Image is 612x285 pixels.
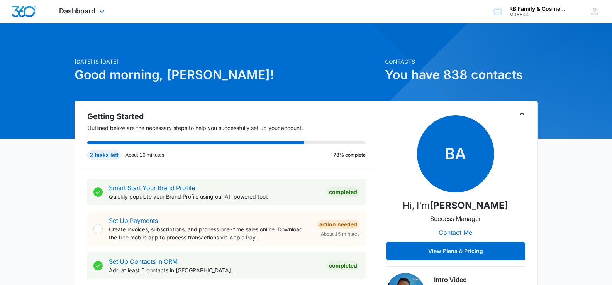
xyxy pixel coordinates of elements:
[109,266,320,274] p: Add at least 5 contacts in [GEOGRAPHIC_DATA].
[403,199,508,212] p: Hi, I'm
[430,214,481,223] p: Success Manager
[109,192,320,201] p: Quickly populate your Brand Profile using our AI-powered tool.
[327,261,359,270] div: Completed
[517,109,527,118] button: Toggle Collapse
[59,7,95,15] span: Dashboard
[87,124,375,132] p: Outlined below are the necessary steps to help you successfully set up your account.
[87,150,121,160] div: 2 tasks left
[386,242,525,260] button: View Plans & Pricing
[434,275,525,284] h3: Intro Video
[509,12,566,17] div: account id
[109,217,158,224] a: Set Up Payments
[333,152,366,159] p: 78% complete
[109,225,311,241] p: Create invoices, subscriptions, and process one-time sales online. Download the free mobile app t...
[75,57,380,66] p: [DATE] is [DATE]
[431,223,480,242] button: Contact Me
[321,231,359,238] span: About 15 minutes
[317,220,359,229] div: Action Needed
[75,66,380,84] h1: Good morning, [PERSON_NAME]!
[417,115,494,192] span: BA
[385,57,538,66] p: Contacts
[109,258,178,265] a: Set Up Contacts in CRM
[509,6,566,12] div: account name
[125,152,164,159] p: About 16 minutes
[430,200,508,211] strong: [PERSON_NAME]
[87,111,375,122] h2: Getting Started
[327,187,359,197] div: Completed
[385,66,538,84] h1: You have 838 contacts
[109,184,195,192] a: Smart Start Your Brand Profile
